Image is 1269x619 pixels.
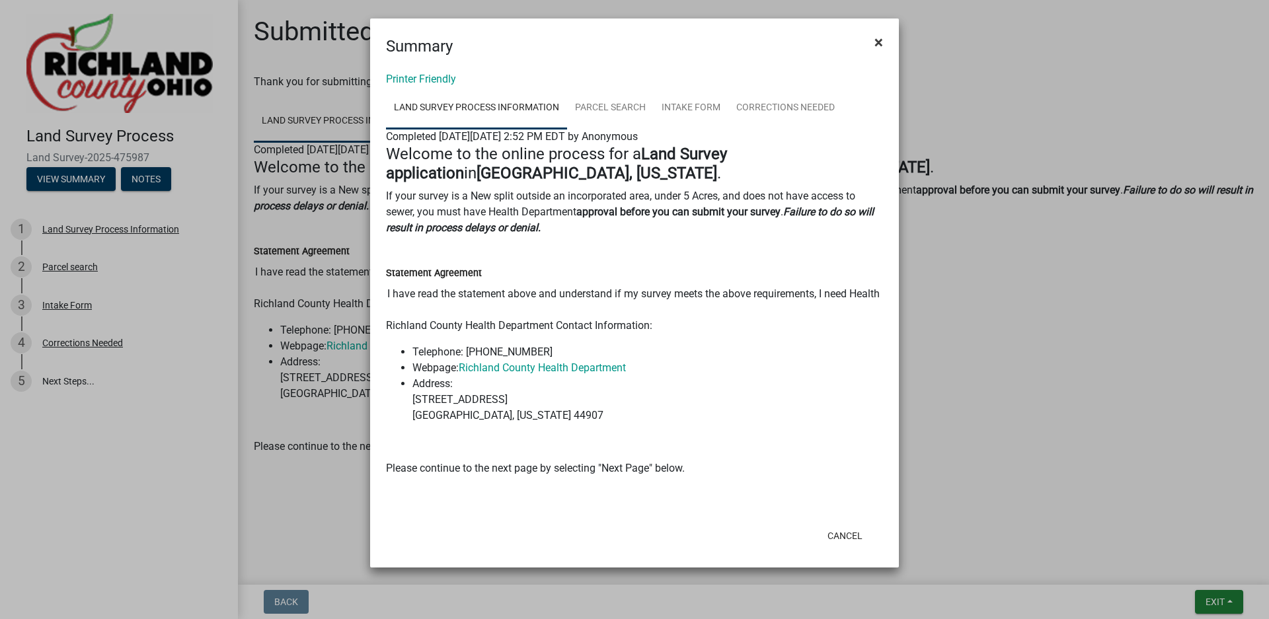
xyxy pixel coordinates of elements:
[864,24,894,61] button: Close
[817,524,873,548] button: Cancel
[567,87,654,129] a: Parcel search
[728,87,843,129] a: Corrections Needed
[386,205,874,234] strong: Failure to do so will result in process delays or denial.
[576,205,781,218] strong: approval before you can submit your survey
[874,33,883,52] span: ×
[386,188,883,236] p: If your survey is a New split outside an incorporated area, under 5 Acres, and does not have acce...
[412,344,883,360] li: Telephone: [PHONE_NUMBER]
[412,360,883,376] li: Webpage:
[654,87,728,129] a: Intake Form
[386,460,883,476] p: Please continue to the next page by selecting "Next Page" below.
[386,145,727,182] strong: Land Survey application
[386,34,453,58] h4: Summary
[386,87,567,129] a: Land Survey Process Information
[386,73,456,85] a: Printer Friendly
[412,376,883,423] li: Address: [STREET_ADDRESS] [GEOGRAPHIC_DATA], [US_STATE] 44907
[386,269,482,278] label: Statement Agreement
[459,361,626,374] a: Richland County Health Department
[386,130,638,143] span: Completed [DATE][DATE] 2:52 PM EDT by Anonymous
[386,318,883,334] p: Richland County Health Department Contact Information:
[386,145,883,183] h4: Welcome to the online process for a in .
[477,164,717,182] strong: [GEOGRAPHIC_DATA], [US_STATE]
